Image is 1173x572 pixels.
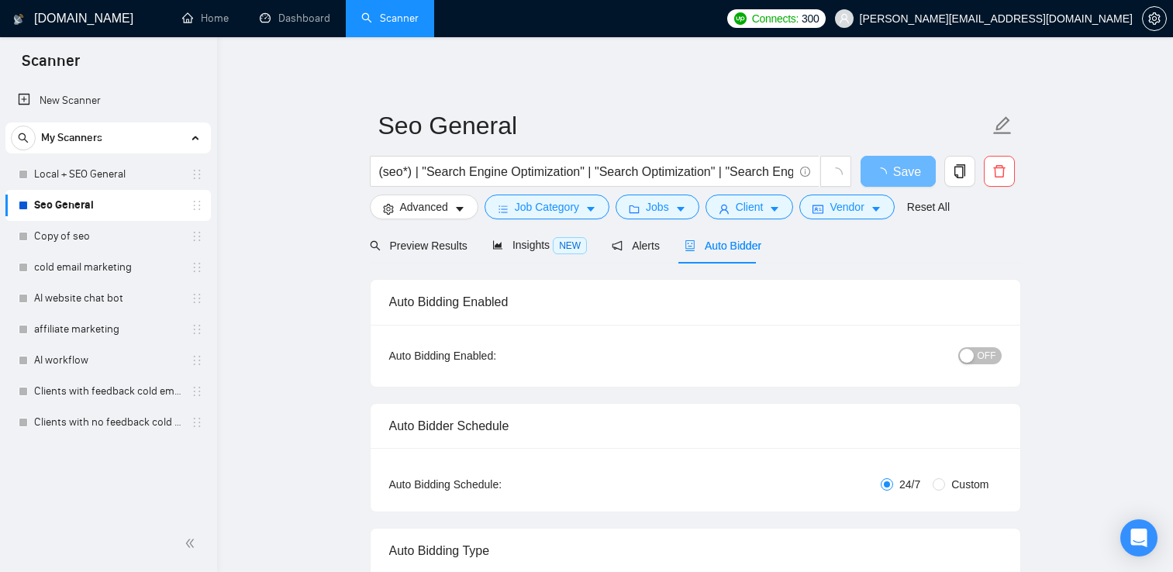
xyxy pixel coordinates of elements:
div: Open Intercom Messenger [1120,519,1157,556]
a: dashboardDashboard [260,12,330,25]
span: Custom [945,476,995,493]
li: My Scanners [5,122,211,438]
div: Auto Bidding Enabled: [389,347,593,364]
span: My Scanners [41,122,102,153]
span: copy [945,164,975,178]
a: Local + SEO General [34,159,181,190]
button: idcardVendorcaret-down [799,195,894,219]
span: holder [191,292,203,305]
span: delete [985,164,1014,178]
a: AI website chat bot [34,283,181,314]
span: Insights [492,239,587,251]
span: holder [191,230,203,243]
a: Reset All [907,198,950,215]
span: caret-down [769,203,780,215]
span: Save [893,162,921,181]
div: Auto Bidding Schedule: [389,476,593,493]
span: holder [191,323,203,336]
div: Auto Bidder Schedule [389,404,1002,448]
span: area-chart [492,239,503,250]
a: homeHome [182,12,229,25]
span: robot [685,240,695,251]
span: Preview Results [370,239,467,252]
span: caret-down [871,203,881,215]
span: setting [383,203,394,215]
button: delete [984,156,1015,187]
span: Jobs [646,198,669,215]
span: Connects: [752,10,799,27]
span: caret-down [585,203,596,215]
span: notification [612,240,623,251]
a: Clients with no feedback cold email marketing [34,407,181,438]
span: caret-down [675,203,686,215]
input: Search Freelance Jobs... [379,162,793,181]
button: setting [1142,6,1167,31]
span: Alerts [612,239,660,252]
span: double-left [185,536,200,551]
span: Vendor [830,198,864,215]
span: caret-down [454,203,465,215]
a: searchScanner [361,12,419,25]
img: upwork-logo.png [734,12,747,25]
span: Job Category [515,198,579,215]
button: copy [944,156,975,187]
span: setting [1143,12,1166,25]
span: search [12,133,35,143]
img: logo [13,7,24,32]
button: settingAdvancedcaret-down [370,195,478,219]
span: Scanner [9,50,92,82]
span: Client [736,198,764,215]
span: Auto Bidder [685,239,761,252]
span: edit [992,115,1013,136]
button: folderJobscaret-down [616,195,699,219]
li: New Scanner [5,85,211,116]
span: bars [498,203,509,215]
button: search [11,126,36,150]
button: Save [861,156,936,187]
a: Seo General [34,190,181,221]
a: New Scanner [18,85,198,116]
span: 24/7 [893,476,926,493]
span: folder [629,203,640,215]
button: barsJob Categorycaret-down [485,195,609,219]
span: user [839,13,850,24]
div: Auto Bidding Enabled [389,280,1002,324]
span: 300 [802,10,819,27]
span: user [719,203,730,215]
span: holder [191,168,203,181]
span: loading [829,167,843,181]
span: NEW [553,237,587,254]
span: holder [191,416,203,429]
button: userClientcaret-down [706,195,794,219]
span: loading [875,167,893,180]
a: Copy of seo [34,221,181,252]
span: Advanced [400,198,448,215]
span: holder [191,385,203,398]
span: search [370,240,381,251]
a: cold email marketing [34,252,181,283]
a: AI workflow [34,345,181,376]
span: OFF [978,347,996,364]
span: idcard [812,203,823,215]
span: holder [191,199,203,212]
span: info-circle [800,167,810,177]
span: holder [191,354,203,367]
input: Scanner name... [378,106,989,145]
a: affiliate marketing [34,314,181,345]
a: setting [1142,12,1167,25]
span: holder [191,261,203,274]
a: Clients with feedback cold email marketing [34,376,181,407]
